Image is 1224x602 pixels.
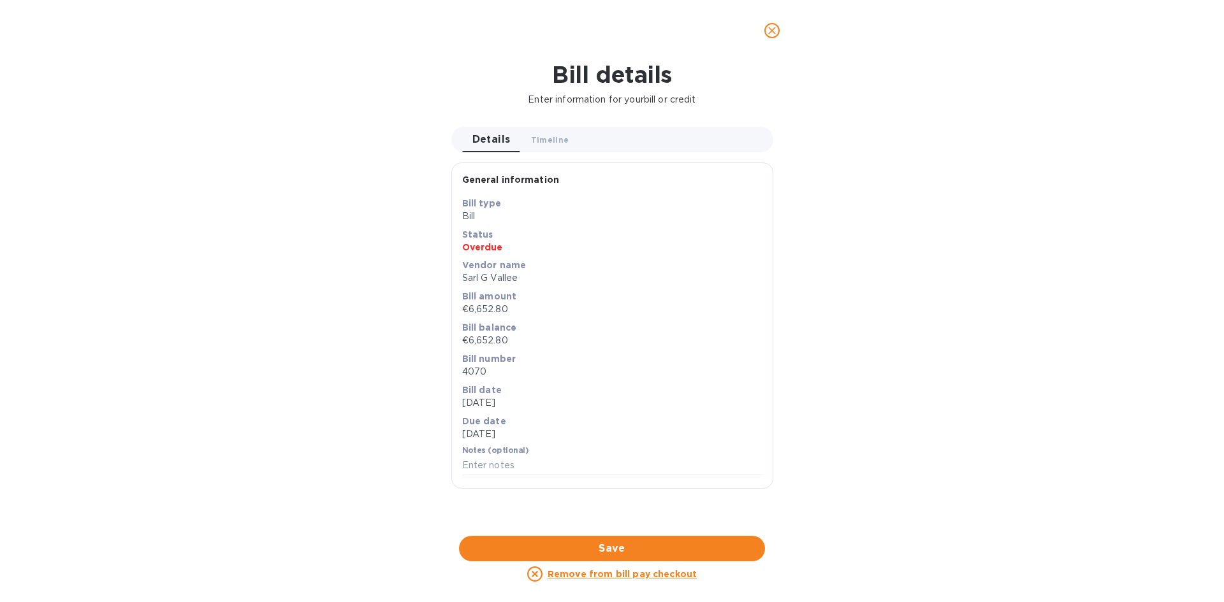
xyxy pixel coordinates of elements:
button: close [757,15,787,46]
p: Enter information for your bill or credit [10,93,1214,106]
b: Status [462,229,493,240]
b: Bill amount [462,291,517,301]
span: Save [469,541,755,556]
b: Bill balance [462,322,517,333]
b: Vendor name [462,260,527,270]
p: Bill [462,210,762,223]
button: Save [459,536,765,561]
p: Sarl G Vallee [462,271,762,285]
b: Bill type [462,198,501,208]
b: General information [462,175,560,185]
h1: Bill details [10,61,1214,88]
u: Remove from bill pay checkout [548,569,697,579]
p: Overdue [462,241,762,254]
p: [DATE] [462,427,762,441]
b: Bill number [462,354,516,364]
p: [DATE] [462,396,762,410]
label: Notes (optional) [462,447,529,455]
span: Details [472,131,511,148]
input: Enter notes [462,456,762,475]
p: €6,652.80 [462,334,762,347]
span: Timeline [531,133,569,147]
p: €6,652.80 [462,303,762,316]
b: Due date [462,416,506,426]
b: Bill date [462,385,502,395]
p: 4070 [462,365,762,378]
